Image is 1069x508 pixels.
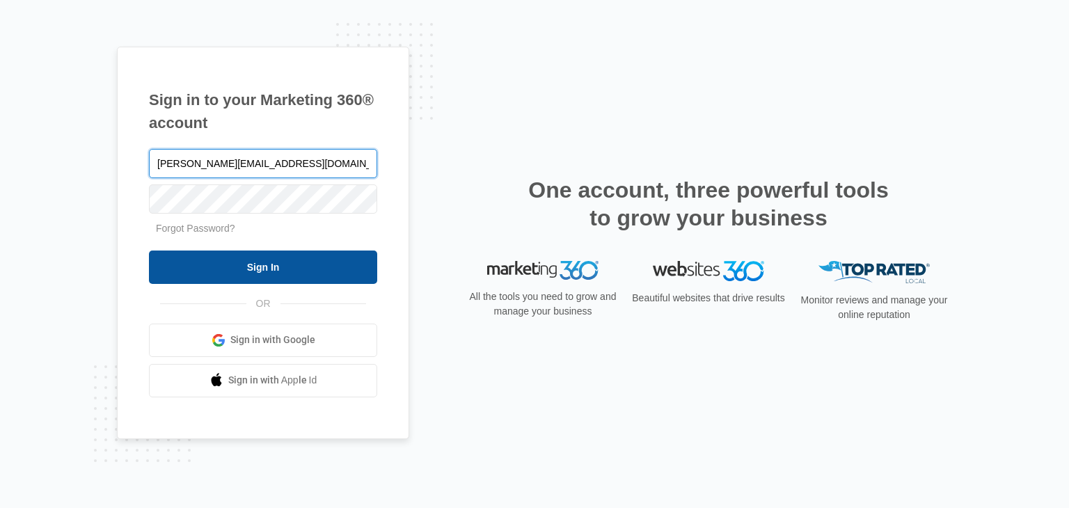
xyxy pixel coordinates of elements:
[228,373,317,388] span: Sign in with Apple Id
[796,293,952,322] p: Monitor reviews and manage your online reputation
[156,223,235,234] a: Forgot Password?
[465,289,621,319] p: All the tools you need to grow and manage your business
[230,333,315,347] span: Sign in with Google
[524,176,893,232] h2: One account, three powerful tools to grow your business
[631,291,786,305] p: Beautiful websites that drive results
[149,324,377,357] a: Sign in with Google
[149,88,377,134] h1: Sign in to your Marketing 360® account
[487,261,599,280] img: Marketing 360
[149,149,377,178] input: Email
[818,261,930,284] img: Top Rated Local
[149,251,377,284] input: Sign In
[246,296,280,311] span: OR
[149,364,377,397] a: Sign in with Apple Id
[653,261,764,281] img: Websites 360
